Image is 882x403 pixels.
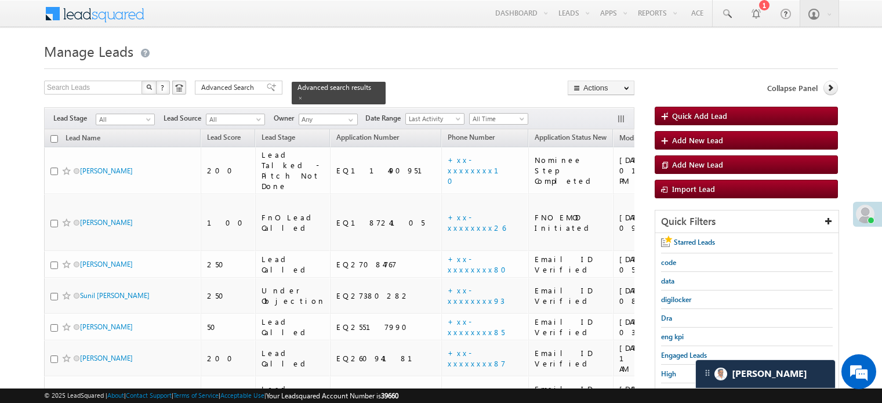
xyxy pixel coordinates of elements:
[661,369,676,378] span: High
[262,133,295,141] span: Lead Stage
[661,314,672,322] span: Dra
[619,343,683,374] div: [DATE] 12:04 AM
[655,210,839,233] div: Quick Filters
[262,317,325,337] div: Lead Called
[161,82,166,92] span: ?
[535,212,608,233] div: FNO EMOD Initiated
[80,354,133,362] a: [PERSON_NAME]
[274,113,299,124] span: Owner
[201,131,246,146] a: Lead Score
[732,368,807,379] span: Carter
[661,295,691,304] span: digilocker
[173,391,219,399] a: Terms of Service
[674,238,715,246] span: Starred Leads
[529,131,612,146] a: Application Status New
[714,368,727,380] img: Carter
[262,254,325,275] div: Lead Called
[96,114,151,125] span: All
[336,259,436,270] div: EQ27084767
[448,155,513,186] a: +xx-xxxxxxxx10
[448,212,506,233] a: +xx-xxxxxxxx26
[619,212,683,233] div: [DATE] 09:58 AM
[568,81,634,95] button: Actions
[448,348,506,368] a: +xx-xxxxxxxx87
[535,254,608,275] div: Email ID Verified
[299,114,358,125] input: Type to Search
[164,113,206,124] span: Lead Source
[406,114,461,124] span: Last Activity
[336,217,436,228] div: EQ18724105
[619,133,658,142] span: Modified On
[448,285,504,306] a: +xx-xxxxxxxx93
[207,217,250,228] div: 100
[672,111,727,121] span: Quick Add Lead
[262,150,325,191] div: Lead Talked - Pitch Not Done
[146,84,152,90] img: Search
[297,83,371,92] span: Advanced search results
[44,42,133,60] span: Manage Leads
[448,254,513,274] a: +xx-xxxxxxxx80
[262,285,325,306] div: Under Objection
[535,155,608,186] div: Nominee Step Completed
[342,114,357,126] a: Show All Items
[619,155,683,186] div: [DATE] 01:31 PM
[614,131,675,146] a: Modified On (sorted descending)
[126,391,172,399] a: Contact Support
[80,260,133,268] a: [PERSON_NAME]
[206,114,262,125] span: All
[405,113,464,125] a: Last Activity
[262,212,325,233] div: FnO Lead Called
[336,133,399,141] span: Application Number
[619,317,683,337] div: [DATE] 03:39 AM
[207,165,250,176] div: 200
[44,390,398,401] span: © 2025 LeadSquared | | | | |
[336,291,436,301] div: EQ27380282
[50,135,58,143] input: Check all records
[266,391,398,400] span: Your Leadsquared Account Number is
[661,258,676,267] span: code
[207,133,241,141] span: Lead Score
[220,391,264,399] a: Acceptable Use
[672,184,715,194] span: Import Lead
[661,351,707,360] span: Engaged Leads
[256,131,301,146] a: Lead Stage
[535,317,608,337] div: Email ID Verified
[695,360,836,389] div: carter-dragCarter[PERSON_NAME]
[80,322,133,331] a: [PERSON_NAME]
[207,353,250,364] div: 200
[448,317,504,337] a: +xx-xxxxxxxx85
[80,291,150,300] a: Sunil [PERSON_NAME]
[672,159,723,169] span: Add New Lead
[207,259,250,270] div: 250
[60,132,106,147] a: Lead Name
[201,82,257,93] span: Advanced Search
[336,322,436,332] div: EQ25517990
[470,114,525,124] span: All Time
[365,113,405,124] span: Date Range
[703,368,712,377] img: carter-drag
[156,81,170,95] button: ?
[53,113,96,124] span: Lead Stage
[96,114,155,125] a: All
[672,135,723,145] span: Add New Lead
[381,391,398,400] span: 39660
[206,114,265,125] a: All
[331,131,405,146] a: Application Number
[661,277,674,285] span: data
[336,353,436,364] div: EQ26094181
[535,348,608,369] div: Email ID Verified
[448,133,495,141] span: Phone Number
[535,133,607,141] span: Application Status New
[207,291,250,301] div: 250
[336,165,436,176] div: EQ11490951
[442,131,500,146] a: Phone Number
[767,83,818,93] span: Collapse Panel
[619,285,683,306] div: [DATE] 08:27 AM
[262,348,325,369] div: Lead Called
[107,391,124,399] a: About
[469,113,528,125] a: All Time
[619,254,683,275] div: [DATE] 05:07 PM
[80,166,133,175] a: [PERSON_NAME]
[661,332,684,341] span: eng kpi
[535,285,608,306] div: Email ID Verified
